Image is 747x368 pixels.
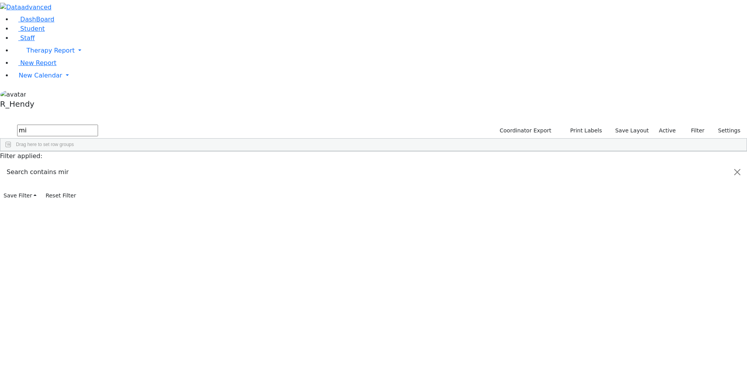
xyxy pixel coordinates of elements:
button: Settings [708,125,744,137]
a: New Calendar [12,68,747,83]
button: Save Layout [612,125,652,137]
a: Therapy Report [12,43,747,58]
button: Filter [681,125,708,137]
button: Coordinator Export [494,125,555,137]
span: Therapy Report [26,47,75,54]
a: Staff [12,34,35,42]
a: DashBoard [12,16,54,23]
input: Search [17,125,98,136]
button: Close [728,161,747,183]
a: New Report [12,59,56,67]
button: Print Labels [561,125,605,137]
button: Reset Filter [42,190,79,202]
span: New Calendar [19,72,62,79]
span: Staff [20,34,35,42]
label: Active [656,125,679,137]
span: DashBoard [20,16,54,23]
span: Drag here to set row groups [16,142,74,147]
a: Student [12,25,45,32]
span: New Report [20,59,56,67]
span: Student [20,25,45,32]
